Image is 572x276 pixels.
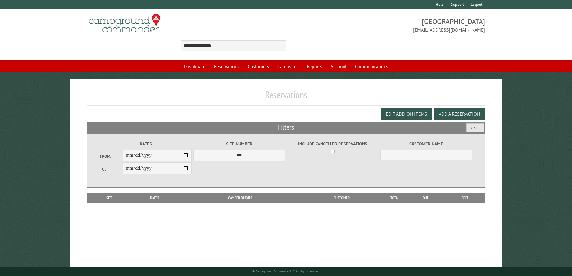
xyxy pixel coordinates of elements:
a: Reports [303,61,326,72]
a: Campsites [274,61,302,72]
label: Site Number [193,141,285,147]
h2: Filters [87,122,485,133]
label: Dates [100,141,192,147]
a: Communications [351,61,392,72]
img: Campground Commander [87,12,162,35]
th: Edit [445,193,485,203]
a: Account [327,61,350,72]
button: Add a Reservation [434,108,485,120]
small: © Campground Commander LLC. All rights reserved. [252,269,320,273]
h1: Reservations [87,89,485,105]
label: From: [100,153,123,159]
th: Total [383,193,407,203]
a: Dashboard [180,61,209,72]
label: Include Cancelled Reservations [287,141,379,147]
a: Customers [244,61,273,72]
label: To: [100,166,123,172]
th: Site [90,193,129,203]
th: Dates [129,193,180,203]
th: Customer [300,193,383,203]
th: Camper Details [180,193,300,203]
button: Edit Add-on Items [381,108,432,120]
label: Customer Name [380,141,472,147]
th: Due [407,193,445,203]
span: [GEOGRAPHIC_DATA] [EMAIL_ADDRESS][DOMAIN_NAME] [286,17,485,33]
button: Reset [466,123,484,132]
a: Reservations [210,61,243,72]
